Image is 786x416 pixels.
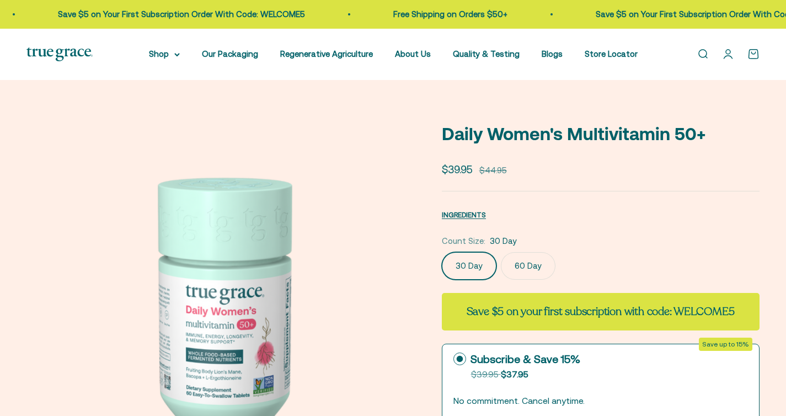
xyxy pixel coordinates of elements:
[395,49,431,58] a: About Us
[442,120,760,148] p: Daily Women's Multivitamin 50+
[490,234,517,248] span: 30 Day
[442,208,486,221] button: INGREDIENTS
[58,8,305,21] p: Save $5 on Your First Subscription Order With Code: WELCOME5
[479,164,507,177] compare-at-price: $44.95
[202,49,258,58] a: Our Packaging
[280,49,373,58] a: Regenerative Agriculture
[149,47,180,61] summary: Shop
[393,9,507,19] a: Free Shipping on Orders $50+
[467,304,735,319] strong: Save $5 on your first subscription with code: WELCOME5
[453,49,520,58] a: Quality & Testing
[442,211,486,219] span: INGREDIENTS
[442,234,485,248] legend: Count Size:
[542,49,563,58] a: Blogs
[442,161,473,178] sale-price: $39.95
[585,49,638,58] a: Store Locator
